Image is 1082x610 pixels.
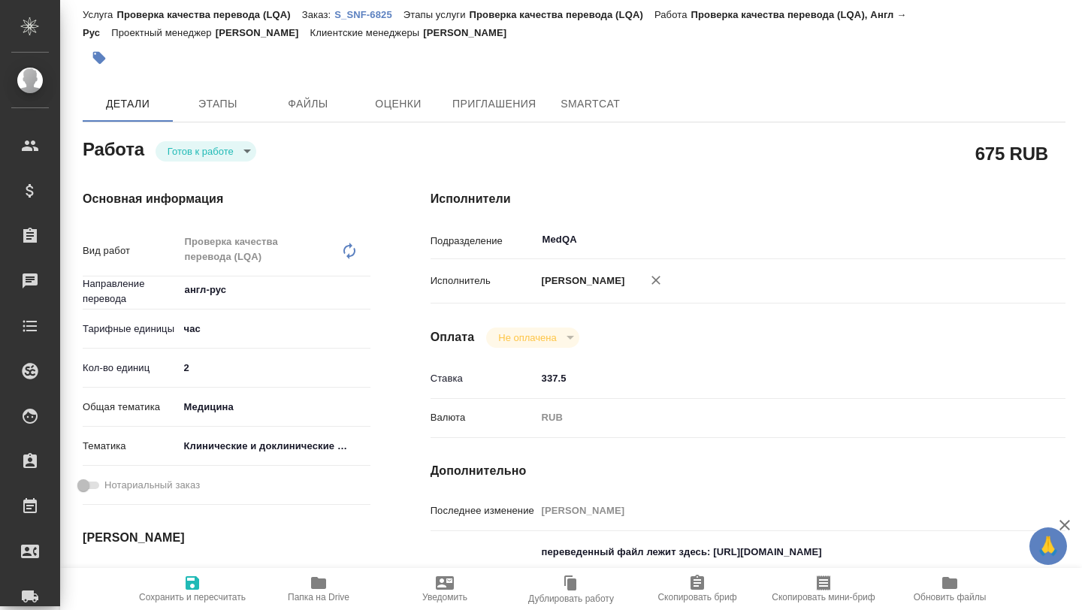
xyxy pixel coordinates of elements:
p: Заказ: [302,9,334,20]
button: Уведомить [382,568,508,610]
span: Файлы [272,95,344,113]
span: Дублировать работу [528,593,614,604]
h2: Работа [83,134,144,162]
p: Подразделение [431,234,536,249]
h4: Исполнители [431,190,1065,208]
input: ✎ Введи что-нибудь [179,567,310,589]
span: Этапы [182,95,254,113]
div: час [179,316,370,342]
p: S_SNF-6825 [334,9,403,20]
div: Готов к работе [486,328,579,348]
button: Open [1005,238,1008,241]
span: Сохранить и пересчитать [139,592,246,602]
span: Нотариальный заказ [104,478,200,493]
button: Скопировать мини-бриф [760,568,887,610]
input: ✎ Введи что-нибудь [536,367,1013,389]
h2: 675 RUB [975,140,1048,166]
button: Добавить тэг [83,41,116,74]
button: Сохранить и пересчитать [129,568,255,610]
span: Приглашения [452,95,536,113]
h4: Основная информация [83,190,370,208]
button: Скопировать бриф [634,568,760,610]
span: Скопировать бриф [657,592,736,602]
p: Исполнитель [431,273,536,288]
h4: Дополнительно [431,462,1065,480]
button: Не оплачена [494,331,561,344]
span: Оценки [362,95,434,113]
span: Детали [92,95,164,113]
button: Готов к работе [163,145,238,158]
span: Уведомить [422,592,467,602]
span: Скопировать мини-бриф [772,592,875,602]
span: Папка на Drive [288,592,349,602]
div: Клинические и доклинические исследования [179,433,370,459]
p: Ставка [431,371,536,386]
div: Готов к работе [156,141,256,162]
p: Вид работ [83,243,179,258]
p: [PERSON_NAME] [536,273,625,288]
p: Этапы услуги [403,9,470,20]
p: Тематика [83,439,179,454]
p: Работа [654,9,691,20]
p: Услуга [83,9,116,20]
p: Клиентские менеджеры [310,27,424,38]
button: Open [362,288,365,291]
div: Медицина [179,394,370,420]
h4: [PERSON_NAME] [83,529,370,547]
a: S_SNF-6825 [334,8,403,20]
p: [PERSON_NAME] [423,27,518,38]
p: Проверка качества перевода (LQA) [470,9,654,20]
p: Кол-во единиц [83,361,179,376]
p: [PERSON_NAME] [216,27,310,38]
p: Проектный менеджер [111,27,215,38]
span: Обновить файлы [914,592,987,602]
button: 🙏 [1029,527,1067,565]
button: Папка на Drive [255,568,382,610]
p: Проверка качества перевода (LQA) [116,9,301,20]
button: Дублировать работу [508,568,634,610]
p: Тарифные единицы [83,322,179,337]
h4: Оплата [431,328,475,346]
p: Общая тематика [83,400,179,415]
button: Удалить исполнителя [639,264,672,297]
span: SmartCat [555,95,627,113]
span: 🙏 [1035,530,1061,562]
div: RUB [536,405,1013,430]
button: Обновить файлы [887,568,1013,610]
p: Валюта [431,410,536,425]
p: Направление перевода [83,276,179,307]
p: Последнее изменение [431,503,536,518]
input: ✎ Введи что-нибудь [179,357,370,379]
input: Пустое поле [536,500,1013,521]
